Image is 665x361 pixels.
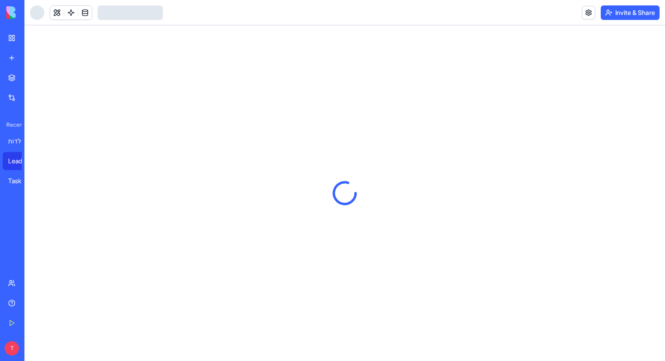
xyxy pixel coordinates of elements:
button: Invite & Share [601,5,660,20]
a: Lead Management System [3,152,39,170]
div: Lead Management System [8,157,33,166]
span: T [5,341,19,356]
div: ניהול יולדות ואחיות מיילדות [8,137,33,146]
span: Recent [3,121,22,128]
a: Task Manager [3,172,39,190]
img: logo [6,6,62,19]
div: Task Manager [8,176,33,185]
a: ניהול יולדות ואחיות מיילדות [3,132,39,150]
